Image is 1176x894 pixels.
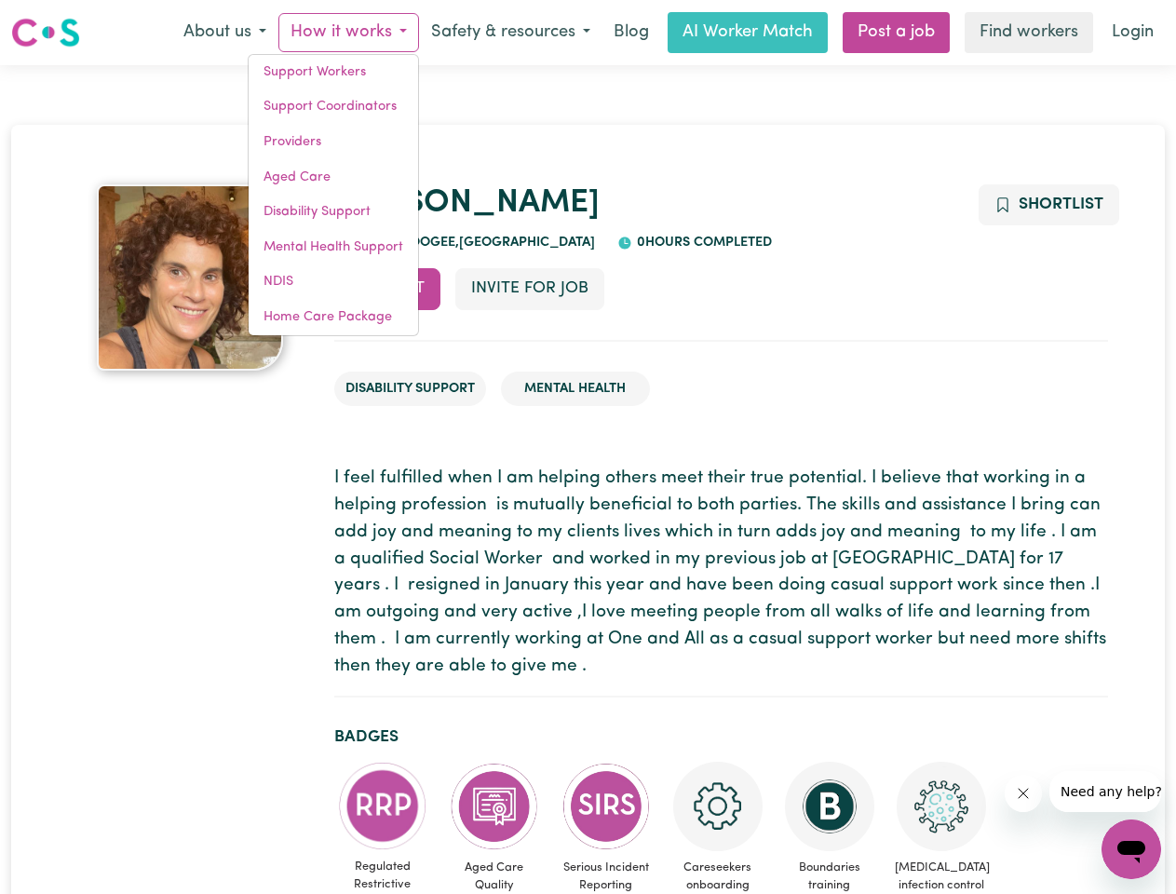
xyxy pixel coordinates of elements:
[11,11,80,54] a: Careseekers logo
[334,727,1108,747] h2: Badges
[278,13,419,52] button: How it works
[349,236,596,250] span: SOUTH COOGEE , [GEOGRAPHIC_DATA]
[69,184,312,371] a: Belinda's profile picture'
[419,13,602,52] button: Safety & resources
[249,195,418,230] a: Disability Support
[249,160,418,196] a: Aged Care
[338,762,427,850] img: CS Academy: Regulated Restrictive Practices course completed
[1049,771,1161,812] iframe: Message from company
[249,300,418,335] a: Home Care Package
[248,54,419,336] div: How it works
[249,264,418,300] a: NDIS
[1019,196,1103,212] span: Shortlist
[249,55,418,90] a: Support Workers
[602,12,660,53] a: Blog
[501,372,650,407] li: Mental Health
[1102,819,1161,879] iframe: Button to launch messaging window
[673,762,763,851] img: CS Academy: Careseekers Onboarding course completed
[171,13,278,52] button: About us
[1101,12,1165,53] a: Login
[843,12,950,53] a: Post a job
[785,762,874,851] img: CS Academy: Boundaries in care and support work course completed
[965,12,1093,53] a: Find workers
[668,12,828,53] a: AI Worker Match
[632,236,772,250] span: 0 hours completed
[979,184,1119,225] button: Add to shortlist
[97,184,283,371] img: Belinda
[897,762,986,851] img: CS Academy: COVID-19 Infection Control Training course completed
[455,268,604,309] button: Invite for Job
[334,187,600,220] a: [PERSON_NAME]
[334,372,486,407] li: Disability Support
[249,230,418,265] a: Mental Health Support
[334,466,1108,680] p: I feel fulfilled when I am helping others meet their true potential. I believe that working in a ...
[1005,775,1042,812] iframe: Close message
[249,89,418,125] a: Support Coordinators
[561,762,651,851] img: CS Academy: Serious Incident Reporting Scheme course completed
[11,13,113,28] span: Need any help?
[11,16,80,49] img: Careseekers logo
[249,125,418,160] a: Providers
[450,762,539,851] img: CS Academy: Aged Care Quality Standards & Code of Conduct course completed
